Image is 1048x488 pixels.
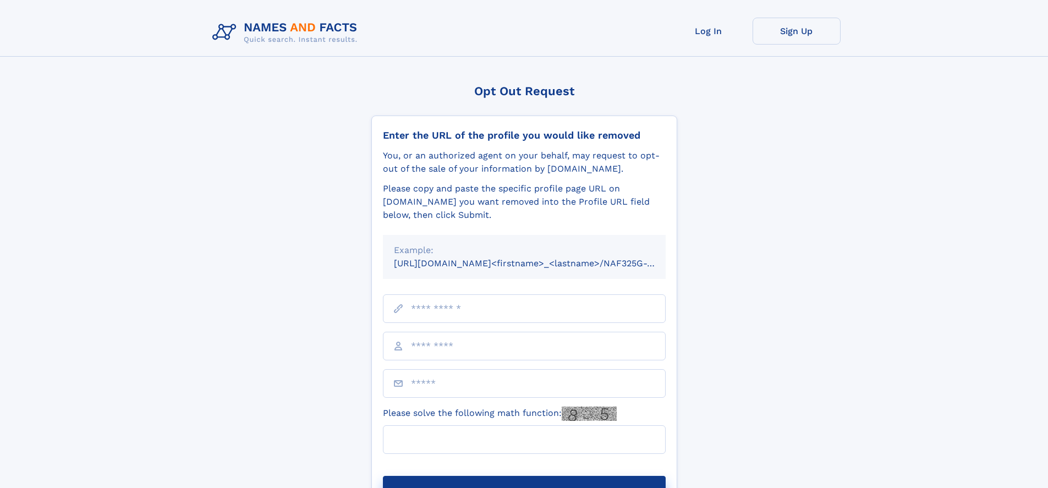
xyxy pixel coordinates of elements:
[383,149,666,176] div: You, or an authorized agent on your behalf, may request to opt-out of the sale of your informatio...
[208,18,366,47] img: Logo Names and Facts
[394,258,687,268] small: [URL][DOMAIN_NAME]<firstname>_<lastname>/NAF325G-xxxxxxxx
[383,182,666,222] div: Please copy and paste the specific profile page URL on [DOMAIN_NAME] you want removed into the Pr...
[665,18,753,45] a: Log In
[753,18,841,45] a: Sign Up
[371,84,677,98] div: Opt Out Request
[383,129,666,141] div: Enter the URL of the profile you would like removed
[394,244,655,257] div: Example:
[383,407,617,421] label: Please solve the following math function:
